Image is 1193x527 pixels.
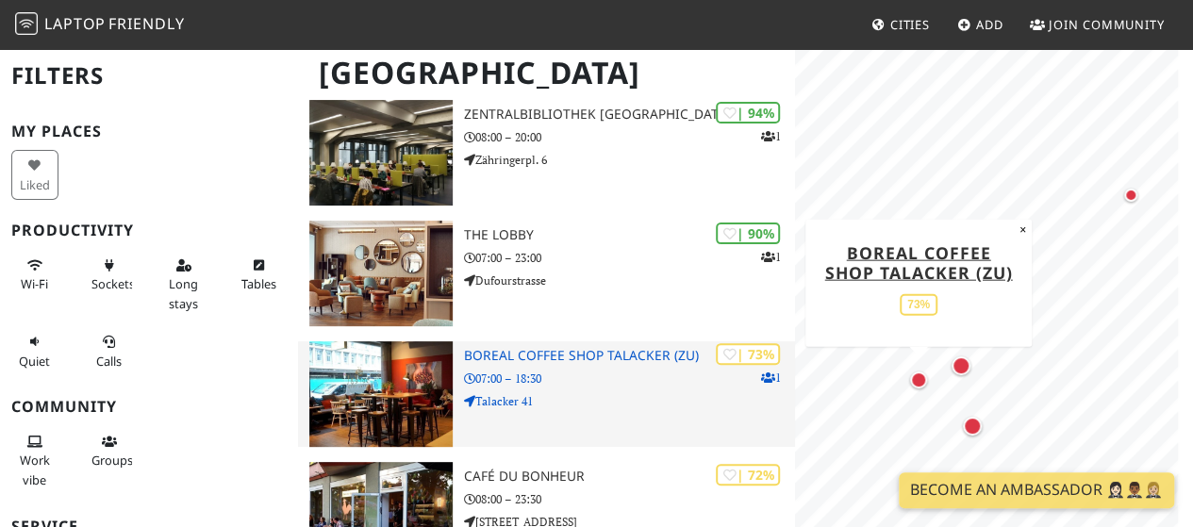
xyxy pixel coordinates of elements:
[11,250,58,300] button: Wi-Fi
[899,472,1174,508] a: Become an Ambassador 🤵🏻‍♀️🤵🏾‍♂️🤵🏼‍♀️
[11,326,58,376] button: Quiet
[959,413,986,439] div: Map marker
[1119,184,1142,206] div: Map marker
[1014,219,1032,239] button: Close popup
[309,221,453,326] img: THE LOBBY
[864,8,937,41] a: Cities
[309,341,453,447] img: Boreal Coffee Shop Talacker (ZU)
[91,275,135,292] span: Power sockets
[298,221,795,326] a: THE LOBBY | 90% 1 THE LOBBY 07:00 – 23:00 Dufourstrasse
[86,250,133,300] button: Sockets
[309,100,453,206] img: Zentralbibliothek Zürich
[96,353,122,370] span: Video/audio calls
[108,13,184,34] span: Friendly
[890,16,930,33] span: Cities
[15,12,38,35] img: LaptopFriendly
[825,240,1013,283] a: Boreal Coffee Shop Talacker (ZU)
[464,348,795,364] h3: Boreal Coffee Shop Talacker (ZU)
[464,490,795,508] p: 08:00 – 23:30
[716,464,780,486] div: | 72%
[760,248,780,266] p: 1
[15,8,185,41] a: LaptopFriendly LaptopFriendly
[464,392,795,410] p: Talacker 41
[716,222,780,244] div: | 90%
[464,469,795,485] h3: Café du Bonheur
[464,249,795,267] p: 07:00 – 23:00
[948,353,974,379] div: Map marker
[464,370,795,387] p: 07:00 – 18:30
[900,293,937,315] div: 73%
[464,151,795,169] p: Zähringerpl. 6
[464,272,795,289] p: Dufourstrasse
[950,8,1011,41] a: Add
[464,227,795,243] h3: THE LOBBY
[298,341,795,447] a: Boreal Coffee Shop Talacker (ZU) | 73% 1 Boreal Coffee Shop Talacker (ZU) 07:00 – 18:30 Talacker 41
[240,275,275,292] span: Work-friendly tables
[976,16,1003,33] span: Add
[160,250,207,319] button: Long stays
[716,343,780,365] div: | 73%
[91,452,133,469] span: Group tables
[304,47,791,99] h1: [GEOGRAPHIC_DATA]
[86,426,133,476] button: Groups
[760,127,780,145] p: 1
[1049,16,1165,33] span: Join Community
[11,222,287,239] h3: Productivity
[21,275,48,292] span: Stable Wi-Fi
[11,123,287,140] h3: My Places
[169,275,198,311] span: Long stays
[1022,8,1172,41] a: Join Community
[11,426,58,495] button: Work vibe
[86,326,133,376] button: Calls
[20,452,50,487] span: People working
[298,100,795,206] a: Zentralbibliothek Zürich | 94% 1 Zentralbibliothek [GEOGRAPHIC_DATA] 08:00 – 20:00 Zähringerpl. 6
[19,353,50,370] span: Quiet
[235,250,282,300] button: Tables
[906,368,931,392] div: Map marker
[464,128,795,146] p: 08:00 – 20:00
[11,398,287,416] h3: Community
[11,47,287,105] h2: Filters
[44,13,106,34] span: Laptop
[760,369,780,387] p: 1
